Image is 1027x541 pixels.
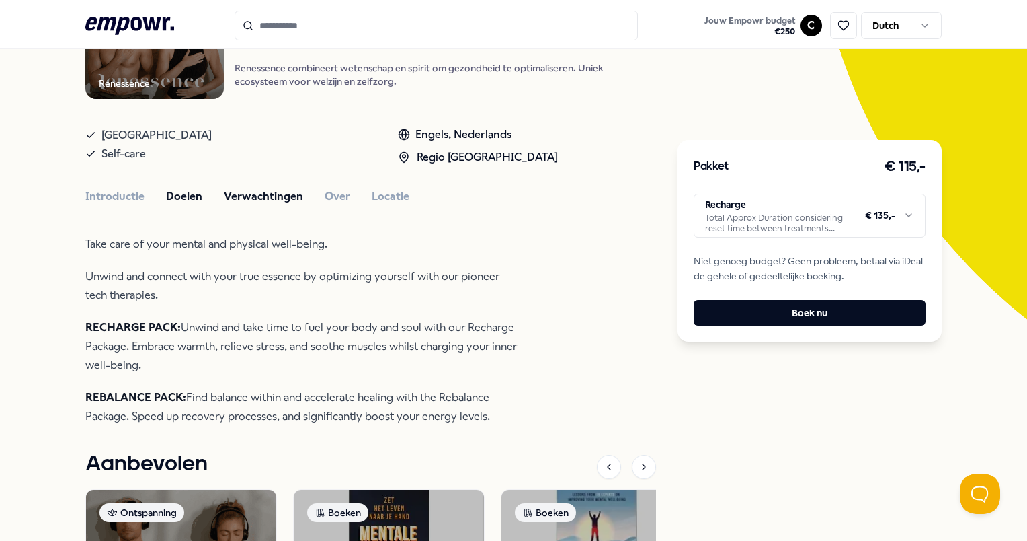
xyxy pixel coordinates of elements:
[85,318,522,375] p: Unwind and take time to fuel your body and soul with our Recharge Package. Embrace warmth, reliev...
[85,447,208,481] h1: Aanbevolen
[325,188,350,205] button: Over
[699,11,800,40] a: Jouw Empowr budget€250
[235,11,638,40] input: Search for products, categories or subcategories
[235,61,656,88] p: Renessence combineert wetenschap en spirit om gezondheid te optimaliseren. Uniek ecosysteem voor ...
[224,188,303,205] button: Verwachtingen
[398,149,558,166] div: Regio [GEOGRAPHIC_DATA]
[85,267,522,305] p: Unwind and connect with your true essence by optimizing yourself with our pioneer tech therapies.
[515,503,576,522] div: Boeken
[85,235,522,254] p: Take care of your mental and physical well-being.
[166,188,202,205] button: Doelen
[85,391,186,404] strong: REBALANCE PACK:
[694,300,925,326] button: Boek nu
[101,145,146,164] span: Self-care
[800,15,822,36] button: C
[960,474,1000,514] iframe: Help Scout Beacon - Open
[307,503,368,522] div: Boeken
[704,15,795,26] span: Jouw Empowr budget
[694,254,925,284] span: Niet genoeg budget? Geen probleem, betaal via iDeal de gehele of gedeeltelijke boeking.
[704,26,795,37] span: € 250
[885,156,926,178] h3: € 115,-
[694,158,729,176] h3: Pakket
[99,503,184,522] div: Ontspanning
[99,76,150,91] div: Renessence
[85,321,181,334] strong: RECHARGE PACK:
[702,13,798,40] button: Jouw Empowr budget€250
[85,188,145,205] button: Introductie
[101,126,212,145] span: [GEOGRAPHIC_DATA]
[398,126,558,143] div: Engels, Nederlands
[372,188,409,205] button: Locatie
[85,388,522,426] p: Find balance within and accelerate healing with the Rebalance Package. Speed up recovery processe...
